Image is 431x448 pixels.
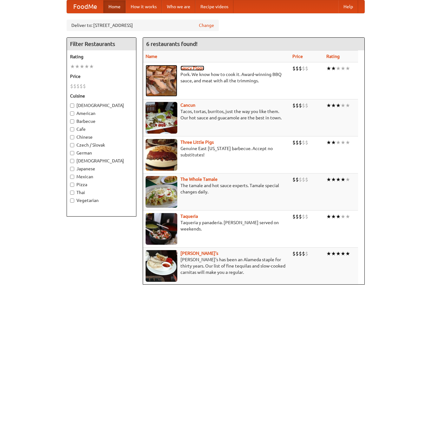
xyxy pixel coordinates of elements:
[70,183,74,187] input: Pizza
[180,66,204,71] a: Saucy Piggy
[70,83,73,90] li: $
[70,166,133,172] label: Japanese
[146,102,177,134] img: cancun.jpg
[302,102,305,109] li: $
[146,71,287,84] p: Pork. We know how to cook it. Award-winning BBQ sauce, and meat with all the trimmings.
[146,219,287,232] p: Taqueria y panaderia. [PERSON_NAME] served on weekends.
[302,65,305,72] li: $
[70,150,133,156] label: German
[67,0,103,13] a: FoodMe
[146,213,177,245] img: taqueria.jpg
[70,159,74,163] input: [DEMOGRAPHIC_DATA]
[305,176,308,183] li: $
[70,135,74,139] input: Chinese
[199,22,214,28] a: Change
[70,54,133,60] h5: Rating
[305,102,308,109] li: $
[331,102,336,109] li: ★
[292,102,296,109] li: $
[331,139,336,146] li: ★
[331,176,336,183] li: ★
[336,139,341,146] li: ★
[296,65,299,72] li: $
[146,139,177,171] img: littlepigs.jpg
[146,250,177,282] img: pedros.jpg
[292,54,303,59] a: Price
[326,65,331,72] li: ★
[162,0,195,13] a: Who we are
[70,142,133,148] label: Czech / Slovak
[70,134,133,140] label: Chinese
[146,176,177,208] img: wholetamale.jpg
[341,65,345,72] li: ★
[336,250,341,257] li: ★
[70,158,133,164] label: [DEMOGRAPHIC_DATA]
[70,119,74,123] input: Barbecue
[180,251,218,256] a: [PERSON_NAME]'s
[345,213,350,220] li: ★
[146,256,287,275] p: [PERSON_NAME]'s has been an Alameda staple for thirty years. Our list of fine tequilas and slow-c...
[336,176,341,183] li: ★
[84,63,89,70] li: ★
[302,176,305,183] li: $
[345,65,350,72] li: ★
[70,197,133,204] label: Vegetarian
[70,63,75,70] li: ★
[326,54,340,59] a: Rating
[326,102,331,109] li: ★
[70,174,133,180] label: Mexican
[299,102,302,109] li: $
[305,65,308,72] li: $
[126,0,162,13] a: How it works
[70,127,74,131] input: Cafe
[326,176,331,183] li: ★
[146,182,287,195] p: The tamale and hot sauce experts. Tamale special changes daily.
[70,199,74,203] input: Vegetarian
[296,176,299,183] li: $
[73,83,76,90] li: $
[299,250,302,257] li: $
[326,213,331,220] li: ★
[299,139,302,146] li: $
[331,213,336,220] li: ★
[299,213,302,220] li: $
[70,104,74,108] input: [DEMOGRAPHIC_DATA]
[292,250,296,257] li: $
[70,102,133,109] label: [DEMOGRAPHIC_DATA]
[326,250,331,257] li: ★
[302,213,305,220] li: $
[70,151,74,155] input: German
[180,214,198,219] b: Taqueria
[180,177,218,182] a: The Whole Tamale
[305,250,308,257] li: $
[195,0,233,13] a: Recipe videos
[146,41,198,47] ng-pluralize: 6 restaurants found!
[305,213,308,220] li: $
[146,108,287,121] p: Tacos, tortas, burritos, just the way you like them. Our hot sauce and guacamole are the best in ...
[345,250,350,257] li: ★
[146,145,287,158] p: Genuine East [US_STATE] barbecue. Accept no substitutes!
[70,110,133,117] label: American
[70,93,133,99] h5: Cuisine
[305,139,308,146] li: $
[336,213,341,220] li: ★
[70,111,74,116] input: American
[345,102,350,109] li: ★
[292,65,296,72] li: $
[70,181,133,188] label: Pizza
[70,118,133,124] label: Barbecue
[292,176,296,183] li: $
[341,213,345,220] li: ★
[67,38,136,50] h4: Filter Restaurants
[296,213,299,220] li: $
[302,250,305,257] li: $
[345,176,350,183] li: ★
[345,139,350,146] li: ★
[180,140,214,145] a: Three Little Pigs
[296,102,299,109] li: $
[70,73,133,79] h5: Price
[180,103,195,108] b: Cancun
[146,65,177,97] img: saucy.jpg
